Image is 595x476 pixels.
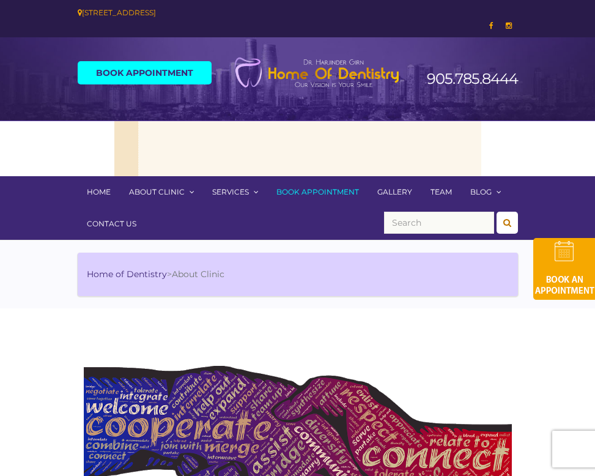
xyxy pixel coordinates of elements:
a: Team [421,176,461,208]
a: Contact Us [78,208,146,240]
a: 905.785.8444 [427,70,518,87]
a: Blog [461,176,510,208]
a: Book Appointment [267,176,368,208]
a: Services [203,176,267,208]
a: Gallery [368,176,421,208]
img: Home of Dentistry [231,57,404,88]
span: About Clinic [172,269,224,280]
a: Home [78,176,120,208]
div: [STREET_ADDRESS] [78,6,518,19]
input: Search [384,212,494,234]
a: About Clinic [120,176,203,208]
img: book-an-appointment-hod-gld.png [533,238,595,300]
img: Medspa-Banner-Virtual-Consultation-2-1.gif [114,121,481,176]
li: > [87,268,224,281]
a: Home of Dentistry [87,269,167,280]
a: Book Appointment [78,61,212,84]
